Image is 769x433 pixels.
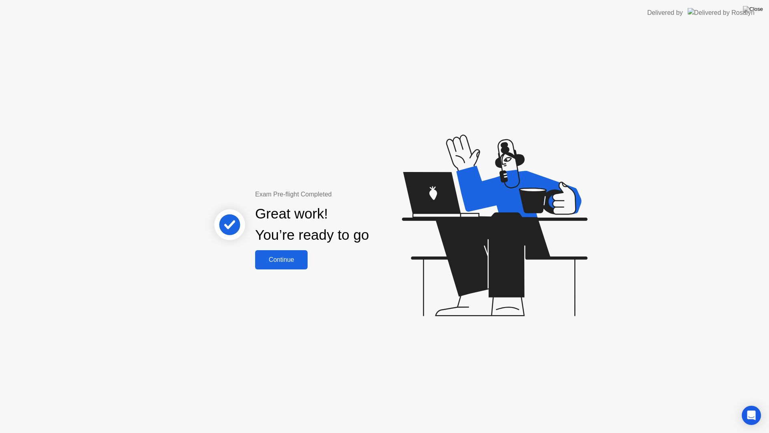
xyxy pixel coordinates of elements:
div: Continue [258,256,305,263]
div: Open Intercom Messenger [742,406,761,425]
button: Continue [255,250,308,269]
img: Close [743,6,763,12]
img: Delivered by Rosalyn [688,8,755,17]
div: Great work! You’re ready to go [255,203,369,246]
div: Exam Pre-flight Completed [255,190,421,199]
div: Delivered by [647,8,683,18]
